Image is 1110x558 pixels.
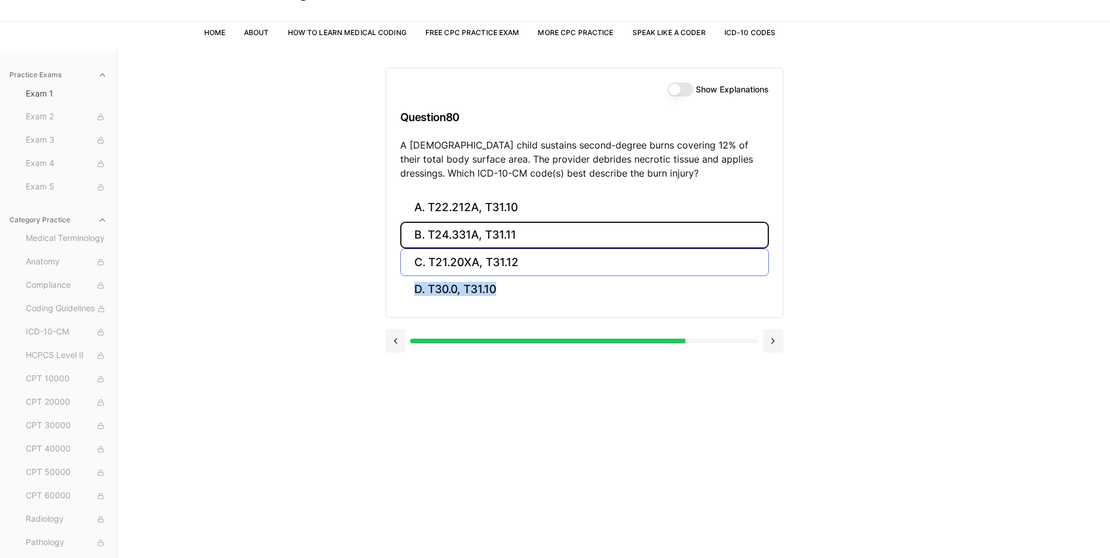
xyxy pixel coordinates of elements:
[26,302,107,315] span: Coding Guidelines
[400,100,769,135] h3: Question 80
[26,134,107,147] span: Exam 3
[21,463,112,482] button: CPT 50000
[26,490,107,502] span: CPT 60000
[5,66,112,84] button: Practice Exams
[400,222,769,249] button: B. T24.331A, T31.11
[26,396,107,409] span: CPT 20000
[26,157,107,170] span: Exam 4
[21,510,112,529] button: Radiology
[204,28,225,37] a: Home
[425,28,520,37] a: Free CPC Practice Exam
[288,28,407,37] a: How to Learn Medical Coding
[633,28,706,37] a: Speak Like a Coder
[26,536,107,549] span: Pathology
[400,249,769,276] button: C. T21.20XA, T31.12
[21,253,112,271] button: Anatomy
[26,419,107,432] span: CPT 30000
[26,443,107,456] span: CPT 40000
[400,276,769,304] button: D. T30.0, T31.10
[26,513,107,526] span: Radiology
[21,178,112,197] button: Exam 5
[26,232,107,245] span: Medical Terminology
[21,487,112,505] button: CPT 60000
[21,154,112,173] button: Exam 4
[21,131,112,150] button: Exam 3
[21,299,112,318] button: Coding Guidelines
[26,279,107,292] span: Compliance
[26,181,107,194] span: Exam 5
[21,416,112,435] button: CPT 30000
[21,370,112,388] button: CPT 10000
[21,346,112,365] button: HCPCS Level II
[696,85,769,94] label: Show Explanations
[724,28,775,37] a: ICD-10 Codes
[26,373,107,385] span: CPT 10000
[21,533,112,552] button: Pathology
[5,211,112,229] button: Category Practice
[26,326,107,339] span: ICD-10-CM
[21,229,112,248] button: Medical Terminology
[244,28,269,37] a: About
[400,138,769,180] p: A [DEMOGRAPHIC_DATA] child sustains second-degree burns covering 12% of their total body surface ...
[538,28,613,37] a: More CPC Practice
[21,84,112,103] button: Exam 1
[26,88,107,99] span: Exam 1
[400,194,769,222] button: A. T22.212A, T31.10
[21,323,112,342] button: ICD-10-CM
[21,276,112,295] button: Compliance
[21,108,112,126] button: Exam 2
[21,440,112,459] button: CPT 40000
[26,466,107,479] span: CPT 50000
[26,111,107,123] span: Exam 2
[26,349,107,362] span: HCPCS Level II
[26,256,107,268] span: Anatomy
[21,393,112,412] button: CPT 20000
